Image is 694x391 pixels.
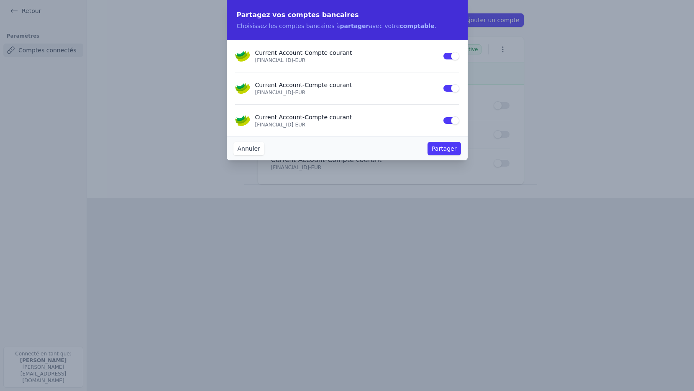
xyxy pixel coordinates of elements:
strong: comptable [400,23,435,29]
p: [FINANCIAL_ID] - EUR [255,89,438,96]
strong: partager [340,23,369,29]
p: Choisissez les comptes bancaires à avec votre . [237,22,458,30]
p: Current Account - Compte courant [255,49,438,57]
p: [FINANCIAL_ID] - EUR [255,57,438,64]
button: Annuler [233,142,264,155]
h2: Partagez vos comptes bancaires [237,10,458,20]
p: Current Account - Compte courant [255,113,438,121]
button: Partager [428,142,461,155]
p: Current Account - Compte courant [255,81,438,89]
p: [FINANCIAL_ID] - EUR [255,121,438,128]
